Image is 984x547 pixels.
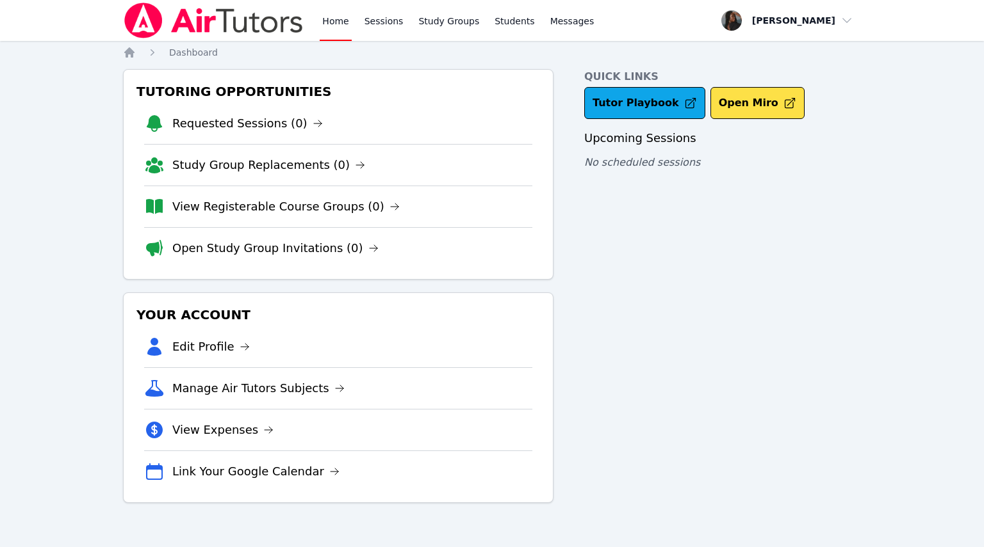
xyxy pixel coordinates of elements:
[172,239,379,257] a: Open Study Group Invitations (0)
[172,338,250,356] a: Edit Profile
[172,463,340,480] a: Link Your Google Calendar
[584,129,861,147] h3: Upcoming Sessions
[584,87,705,119] a: Tutor Playbook
[584,156,700,168] span: No scheduled sessions
[172,156,365,174] a: Study Group Replacements (0)
[169,46,218,59] a: Dashboard
[134,80,543,103] h3: Tutoring Opportunities
[134,303,543,326] h3: Your Account
[172,198,400,216] a: View Registerable Course Groups (0)
[123,3,304,38] img: Air Tutors
[172,379,345,397] a: Manage Air Tutors Subjects
[172,421,274,439] a: View Expenses
[710,87,805,119] button: Open Miro
[169,47,218,58] span: Dashboard
[550,15,594,28] span: Messages
[172,115,323,132] a: Requested Sessions (0)
[584,69,861,84] h4: Quick Links
[123,46,861,59] nav: Breadcrumb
